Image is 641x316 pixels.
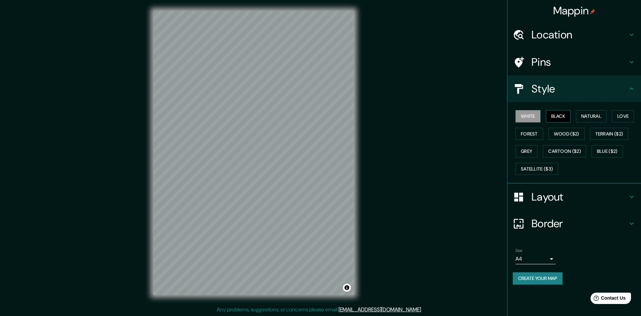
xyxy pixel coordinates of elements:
[423,306,424,314] div: .
[531,190,628,204] h4: Layout
[576,110,607,122] button: Natural
[531,217,628,230] h4: Border
[513,272,563,285] button: Create your map
[515,128,543,140] button: Forest
[507,49,641,75] div: Pins
[553,4,596,17] h4: Mappin
[153,11,354,295] canvas: Map
[549,128,585,140] button: Wood ($2)
[590,9,595,14] img: pin-icon.png
[590,128,629,140] button: Terrain ($2)
[515,254,556,264] div: A4
[543,145,586,157] button: Cartoon ($2)
[507,21,641,48] div: Location
[546,110,571,122] button: Black
[507,184,641,210] div: Layout
[582,290,634,309] iframe: Help widget launcher
[531,28,628,41] h4: Location
[343,284,351,292] button: Toggle attribution
[507,75,641,102] div: Style
[612,110,634,122] button: Love
[515,163,558,175] button: Satellite ($3)
[422,306,423,314] div: .
[592,145,623,157] button: Blue ($2)
[515,145,538,157] button: Grey
[531,82,628,95] h4: Style
[507,210,641,237] div: Border
[339,306,421,313] a: [EMAIL_ADDRESS][DOMAIN_NAME]
[515,110,541,122] button: White
[515,248,522,254] label: Size
[531,55,628,69] h4: Pins
[217,306,422,314] p: Any problems, suggestions, or concerns please email .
